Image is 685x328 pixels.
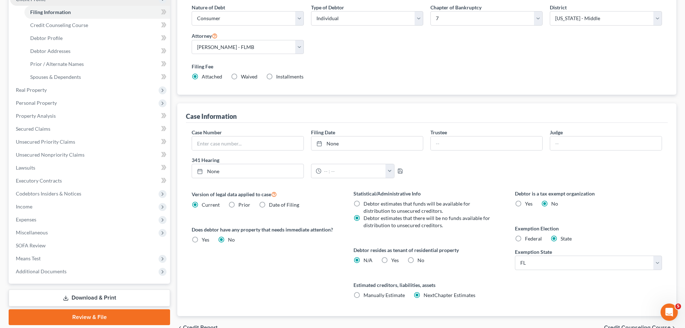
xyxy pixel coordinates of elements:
label: District [550,4,567,11]
span: NextChapter Estimates [424,292,475,298]
input: Enter case number... [192,136,303,150]
label: Chapter of Bankruptcy [430,4,481,11]
label: Does debtor have any property that needs immediate attention? [192,226,339,233]
span: Manually Estimate [364,292,405,298]
span: Unsecured Nonpriority Claims [16,152,85,158]
a: None [311,136,423,150]
span: N/A [364,257,373,263]
a: Review & File [9,309,170,325]
a: Prior / Alternate Names [24,58,170,71]
label: Statistical/Administrative Info [353,190,501,197]
label: Type of Debtor [311,4,344,11]
a: Property Analysis [10,109,170,122]
a: Lawsuits [10,161,170,174]
span: Miscellaneous [16,229,48,235]
label: Estimated creditors, liabilities, assets [353,281,501,289]
span: Prior [238,202,250,208]
label: 341 Hearing [188,156,427,164]
span: Credit Counseling Course [30,22,88,28]
span: SOFA Review [16,242,46,248]
label: Trustee [430,129,447,136]
span: Waived [241,73,257,80]
span: Federal [525,235,542,242]
a: Download & Print [9,289,170,306]
iframe: Intercom live chat [661,304,678,321]
span: Means Test [16,255,41,261]
input: -- : -- [321,164,386,178]
a: SOFA Review [10,239,170,252]
a: None [192,164,303,178]
span: Current [202,202,220,208]
a: Unsecured Nonpriority Claims [10,148,170,161]
span: Expenses [16,216,36,223]
label: Attorney [192,31,218,40]
span: Income [16,203,32,210]
span: Yes [391,257,399,263]
span: Real Property [16,87,47,93]
span: No [551,201,558,207]
span: Additional Documents [16,268,67,274]
a: Debtor Addresses [24,45,170,58]
div: Case Information [186,112,237,121]
span: State [561,235,572,242]
a: Filing Information [24,6,170,19]
span: No [417,257,424,263]
label: Case Number [192,129,222,136]
label: Exemption Election [515,225,662,232]
span: Yes [525,201,533,207]
a: Unsecured Priority Claims [10,135,170,148]
a: Executory Contracts [10,174,170,187]
label: Judge [550,129,563,136]
label: Nature of Debt [192,4,225,11]
span: Filing Information [30,9,71,15]
a: Credit Counseling Course [24,19,170,32]
a: Debtor Profile [24,32,170,45]
label: Filing Fee [192,63,662,70]
label: Debtor is a tax exempt organization [515,190,662,197]
span: Secured Claims [16,126,50,132]
input: -- [431,136,542,150]
label: Version of legal data applied to case [192,190,339,198]
span: Property Analysis [16,113,56,119]
span: Installments [276,73,303,80]
label: Filing Date [311,129,335,136]
a: Secured Claims [10,122,170,135]
span: Lawsuits [16,165,35,171]
span: Prior / Alternate Names [30,61,84,67]
span: Debtor Addresses [30,48,70,54]
span: Unsecured Priority Claims [16,139,75,145]
label: Debtor resides as tenant of residential property [353,246,501,254]
span: Debtor estimates that funds will be available for distribution to unsecured creditors. [364,201,470,214]
span: No [228,237,235,243]
span: Attached [202,73,222,80]
span: Yes [202,237,209,243]
span: Debtor Profile [30,35,63,41]
input: -- [550,136,662,150]
span: Codebtors Insiders & Notices [16,190,81,197]
span: 5 [675,304,681,309]
span: Executory Contracts [16,178,62,184]
span: Personal Property [16,100,57,106]
span: Spouses & Dependents [30,74,81,80]
span: Debtor estimates that there will be no funds available for distribution to unsecured creditors. [364,215,490,228]
a: Spouses & Dependents [24,71,170,84]
span: Date of Filing [269,202,299,208]
label: Exemption State [515,248,552,256]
